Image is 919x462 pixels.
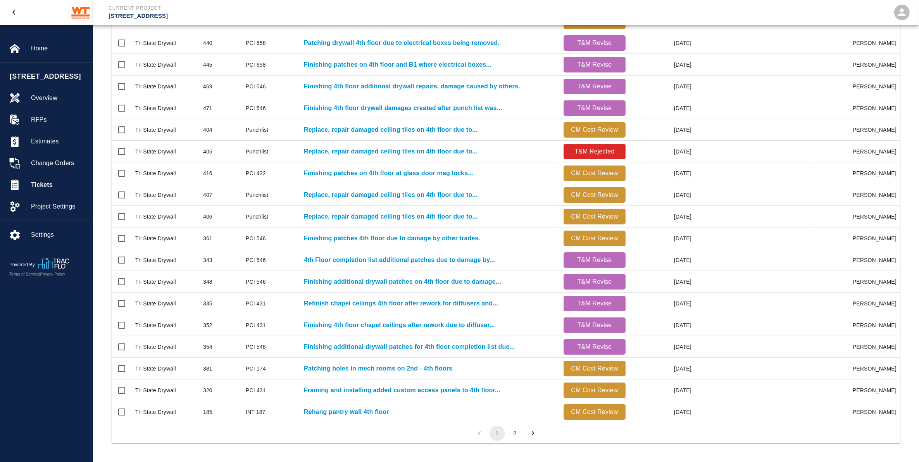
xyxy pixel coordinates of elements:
span: [STREET_ADDRESS] [10,71,89,82]
p: Replace, repair damaged ceiling tiles on 4th floor due to... [304,190,478,200]
p: CM Cost Review [567,407,622,417]
a: Replace, repair damaged ceiling tiles on 4th floor due to... [304,147,478,156]
div: [DATE] [629,141,695,162]
a: Finishing patches on 4th floor and B1 where electrical boxes... [304,60,491,69]
a: Finishing additional drywall patches on 4th floor due to damage... [304,277,501,286]
a: Terms of Service [9,272,39,276]
div: [DATE] [629,119,695,141]
nav: pagination navigation [471,426,542,441]
div: PCI 422 [246,169,266,177]
div: Tri State Drywall [135,321,176,329]
a: Patching drywall 4th floor due to electrical boxes being removed. [304,38,500,48]
p: CM Cost Review [567,190,622,200]
span: RFPs [31,115,86,124]
div: PCI 546 [246,234,266,242]
div: Tri State Drywall [135,61,176,69]
div: [DATE] [629,184,695,206]
div: Tri State Drywall [135,343,176,351]
div: [DATE] [629,336,695,358]
div: [DATE] [629,401,695,423]
div: [DATE] [629,314,695,336]
p: Patching holes in mech rooms on 2nd - 4th floors [304,364,452,373]
button: open drawer [5,3,23,22]
div: Tri State Drywall [135,256,176,264]
div: [PERSON_NAME] [853,336,900,358]
a: 4th Floor completion list additional patches due to damage by... [304,255,495,265]
div: Tri State Drywall [135,191,176,199]
div: PCI 431 [246,386,266,394]
div: [PERSON_NAME] [853,97,900,119]
div: 343 [203,256,212,264]
div: Punchlist [246,191,268,199]
p: Finishing patches 4th floor due to damage by other trades. [304,234,480,243]
div: [PERSON_NAME] [853,228,900,249]
div: [PERSON_NAME] [853,379,900,401]
span: Estimates [31,137,86,146]
p: T&M Revise [567,38,622,48]
span: Project Settings [31,202,86,211]
div: 361 [203,234,212,242]
div: 348 [203,278,212,286]
p: T&M Revise [567,255,622,265]
p: Replace, repair damaged ceiling tiles on 4th floor due to... [304,212,478,221]
div: PCI 546 [246,343,266,351]
div: 335 [203,300,212,307]
span: Tickets [31,180,86,190]
p: T&M Revise [567,103,622,113]
div: 416 [203,169,212,177]
p: CM Cost Review [567,125,622,134]
iframe: Chat Widget [880,425,919,462]
div: [DATE] [629,271,695,293]
div: Tri State Drywall [135,234,176,242]
div: 405 [203,148,212,155]
div: [DATE] [629,228,695,249]
div: 440 [203,39,212,47]
a: Finishing 4th floor additional drywall repairs, damage caused by others. [304,82,520,91]
div: [PERSON_NAME] [853,76,900,97]
div: [DATE] [629,97,695,119]
div: 404 [203,126,212,134]
div: [PERSON_NAME] [853,401,900,423]
a: Replace, repair damaged ceiling tiles on 4th floor due to... [304,125,478,134]
a: Finishing 4th floor chapel ceilings after rework due to diffuser... [304,321,495,330]
div: [DATE] [629,379,695,401]
div: 407 [203,191,212,199]
div: [PERSON_NAME] [853,119,900,141]
a: Finishing 4th floor drywall damages created after punch list was... [304,103,502,113]
div: [PERSON_NAME] [853,271,900,293]
div: Tri State Drywall [135,278,176,286]
div: [PERSON_NAME] [853,54,900,76]
p: Finishing patches on 4th floor at glass door mag locks... [304,169,473,178]
div: Tri State Drywall [135,365,176,372]
div: [DATE] [629,249,695,271]
span: | [39,272,40,276]
p: T&M Revise [567,60,622,69]
div: PCI 174 [246,365,266,372]
div: 381 [203,365,212,372]
div: [DATE] [629,54,695,76]
div: PCI 658 [246,61,266,69]
span: Overview [31,93,86,103]
p: Refinish chapel ceilings 4th floor after rework for diffusers and... [304,299,498,308]
p: T&M Revise [567,342,622,352]
a: Framing and installing added custom access panels to 4th floor... [304,386,500,395]
div: [DATE] [629,293,695,314]
a: Rehang pantry wall 4th floor [304,407,389,417]
div: [PERSON_NAME] [853,358,900,379]
p: T&M Revise [567,299,622,308]
p: T&M Revise [567,321,622,330]
div: [PERSON_NAME] [853,32,900,54]
div: [PERSON_NAME] [853,162,900,184]
div: Tri State Drywall [135,300,176,307]
img: Whiting-Turner [69,2,93,23]
div: PCI 431 [246,300,266,307]
div: [PERSON_NAME] [853,184,900,206]
div: Punchlist [246,148,268,155]
div: [DATE] [629,76,695,97]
